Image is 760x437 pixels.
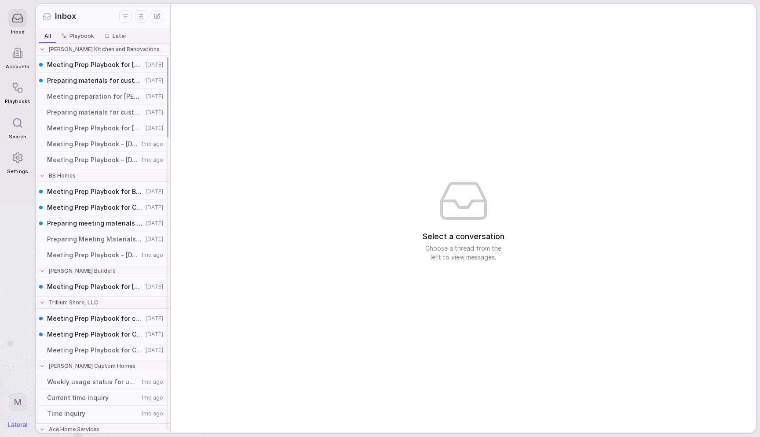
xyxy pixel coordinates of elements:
span: BB Homes [49,172,76,179]
a: Meeting Prep Playbook for customer Trillium Shore, LLC[DATE] [37,311,168,326]
div: BB Homes [34,170,172,182]
a: Time inquiry1mo ago [37,406,168,422]
img: Lateral [8,422,27,427]
span: Ace Home Services [49,426,100,433]
a: Current time inquiry1mo ago [37,390,168,406]
a: Meeting Prep Playbook for [PERSON_NAME] Builders[DATE] [37,279,168,295]
button: New thread [151,10,163,22]
span: [DATE] [146,125,163,132]
a: Inbox [5,4,30,39]
div: [PERSON_NAME] Custom Homes [34,360,172,372]
span: 1mo ago [141,410,163,417]
span: Preparing meeting materials for customer meeting [47,219,143,228]
span: [PERSON_NAME] Kitchen and Renovations [49,46,160,53]
span: Choose a thread from the left to view messages. [420,244,508,262]
a: Meeting Prep Playbook for [PERSON_NAME] Kitchen and Renovations[DATE] [37,120,168,136]
span: Meeting Prep Playbook for Customer Trillium Shore [47,330,143,339]
span: Preparing materials for customer meeting on Kitchen Renovations [47,108,143,117]
span: Current time inquiry [47,393,139,402]
span: 1mo ago [141,378,163,385]
span: Meeting Prep Playbook - [DATE] 20:01 [47,156,139,164]
span: Select a conversation [423,231,504,242]
span: 1mo ago [141,394,163,401]
span: Meeting Prep Playbook for Customer Meeting [47,203,143,212]
span: Meeting Prep Playbook for Customer Meeting [47,346,143,355]
button: Display settings [135,10,147,22]
span: 1mo ago [141,252,163,259]
span: Later [113,33,127,40]
a: Meeting Prep Playbook for Customer Meeting[DATE] [37,342,168,358]
a: Preparing materials for customer meeting on Kitchen Renovations[DATE] [37,104,168,120]
a: Meeting Prep Playbook for Customer Meeting[DATE] [37,200,168,215]
span: Playbook [69,33,94,40]
span: Meeting Prep Playbook - [DATE] 10:08 [47,140,139,148]
a: Preparing meeting materials for customer meeting[DATE] [37,215,168,231]
span: [PERSON_NAME] Builders [49,267,116,274]
span: Meeting Prep Playbook for [PERSON_NAME] Kitchen and Renovations [47,60,143,69]
span: All [44,33,51,40]
span: Inbox [11,29,24,35]
span: [DATE] [146,109,163,116]
a: Settings [5,144,30,179]
span: Accounts [6,64,29,70]
span: [DATE] [146,61,163,68]
span: Playbooks [5,99,30,104]
div: Trillium Shore, LLC [34,296,172,309]
span: [DATE] [146,331,163,338]
a: Weekly usage status for user1mo ago [37,374,168,390]
span: M [14,396,22,408]
span: Inbox [55,11,76,22]
span: Weekly usage status for user [47,378,139,386]
span: Meeting Prep Playbook for customer Trillium Shore, LLC [47,314,143,323]
span: Search [9,134,26,140]
span: [DATE] [146,204,163,211]
span: Meeting preparation for [PERSON_NAME] Kitchen playbook [47,92,143,101]
span: [DATE] [146,93,163,100]
a: Meeting preparation for [PERSON_NAME] Kitchen playbook[DATE] [37,89,168,104]
span: Meeting Prep Playbook - [DATE] 20:00 [47,251,139,259]
span: Trillium Shore, LLC [49,299,98,306]
span: [PERSON_NAME] Custom Homes [49,363,135,370]
div: Ace Home Services [34,423,172,436]
div: [PERSON_NAME] Builders [34,265,172,277]
a: Playbooks [5,74,30,109]
span: [DATE] [146,188,163,195]
div: [PERSON_NAME] Kitchen and Renovations [34,43,172,56]
span: Meeting Prep Playbook for BB Homes [47,187,143,196]
a: Accounts [5,39,30,74]
span: [DATE] [146,220,163,227]
button: Filters [119,10,132,22]
span: Time inquiry [47,409,139,418]
span: [DATE] [146,77,163,84]
a: Meeting Prep Playbook - [DATE] 20:001mo ago [37,247,168,263]
a: Meeting Prep Playbook for [PERSON_NAME] Kitchen and Renovations[DATE] [37,57,168,73]
span: 1mo ago [141,156,163,163]
span: 1mo ago [141,141,163,148]
span: Meeting Prep Playbook for [PERSON_NAME] Builders [47,282,143,291]
span: Settings [7,169,28,174]
a: Preparing materials for customer meeting with [PERSON_NAME] Kitchen[DATE] [37,73,168,89]
span: Preparing materials for customer meeting with [PERSON_NAME] Kitchen [47,76,143,85]
a: Preparing Meeting Materials for Customer Meeting[DATE] [37,231,168,247]
a: Meeting Prep Playbook - [DATE] 20:011mo ago [37,152,168,168]
a: Meeting Prep Playbook for BB Homes[DATE] [37,184,168,200]
span: [DATE] [146,347,163,354]
span: [DATE] [146,236,163,243]
a: Meeting Prep Playbook - [DATE] 10:081mo ago [37,136,168,152]
a: Meeting Prep Playbook for Customer Trillium Shore[DATE] [37,326,168,342]
span: Preparing Meeting Materials for Customer Meeting [47,235,143,244]
span: [DATE] [146,283,163,290]
span: [DATE] [146,315,163,322]
span: Meeting Prep Playbook for [PERSON_NAME] Kitchen and Renovations [47,124,143,133]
